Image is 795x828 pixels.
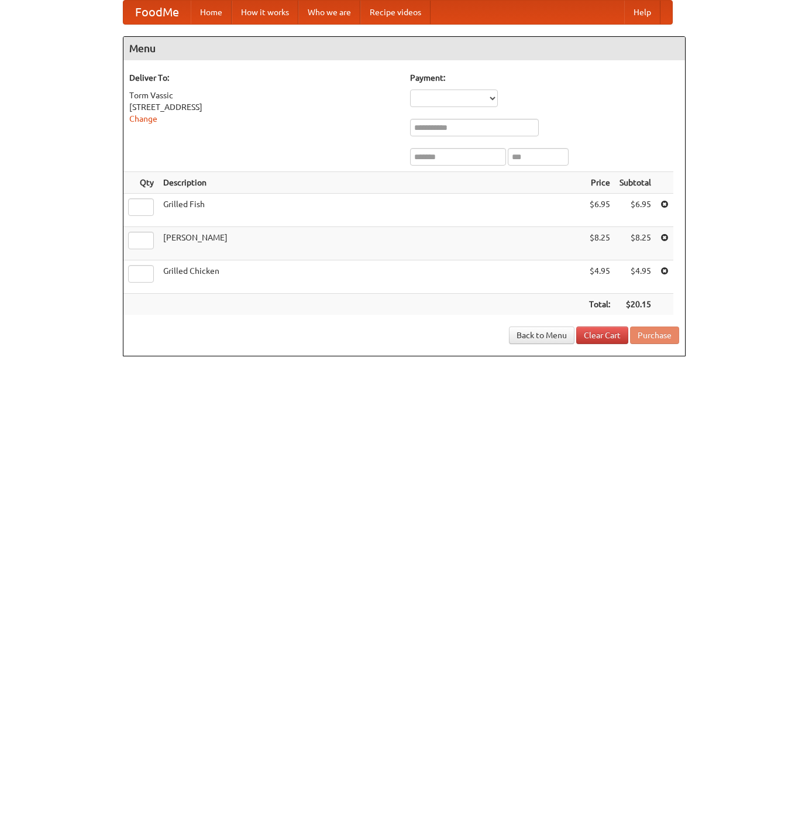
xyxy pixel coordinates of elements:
[191,1,232,24] a: Home
[615,194,656,227] td: $6.95
[410,72,679,84] h5: Payment:
[159,260,584,294] td: Grilled Chicken
[615,227,656,260] td: $8.25
[615,294,656,315] th: $20.15
[360,1,431,24] a: Recipe videos
[159,227,584,260] td: [PERSON_NAME]
[615,260,656,294] td: $4.95
[159,194,584,227] td: Grilled Fish
[630,327,679,344] button: Purchase
[232,1,298,24] a: How it works
[584,294,615,315] th: Total:
[624,1,660,24] a: Help
[129,101,398,113] div: [STREET_ADDRESS]
[584,172,615,194] th: Price
[123,37,685,60] h4: Menu
[584,260,615,294] td: $4.95
[615,172,656,194] th: Subtotal
[509,327,574,344] a: Back to Menu
[298,1,360,24] a: Who we are
[123,172,159,194] th: Qty
[129,72,398,84] h5: Deliver To:
[129,90,398,101] div: Torm Vassic
[584,194,615,227] td: $6.95
[584,227,615,260] td: $8.25
[123,1,191,24] a: FoodMe
[159,172,584,194] th: Description
[129,114,157,123] a: Change
[576,327,628,344] a: Clear Cart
